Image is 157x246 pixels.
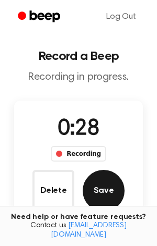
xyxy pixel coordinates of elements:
[8,71,149,84] p: Recording in progress.
[51,222,127,239] a: [EMAIL_ADDRESS][DOMAIN_NAME]
[6,222,151,240] span: Contact us
[96,4,147,29] a: Log Out
[83,170,125,212] button: Save Audio Record
[58,118,99,140] span: 0:28
[10,7,70,27] a: Beep
[32,170,74,212] button: Delete Audio Record
[8,50,149,63] h1: Record a Beep
[51,146,106,162] div: Recording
